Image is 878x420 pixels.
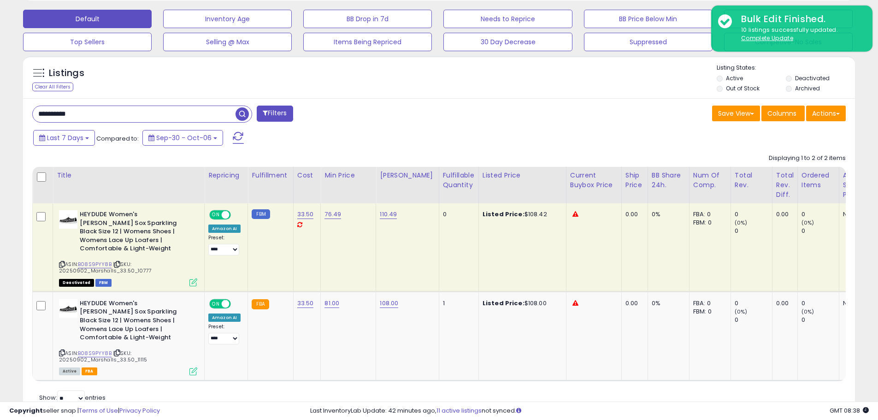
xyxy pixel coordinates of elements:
[59,299,197,374] div: ASIN:
[163,33,292,51] button: Selling @ Max
[39,393,106,402] span: Show: entries
[80,299,192,344] b: HEYDUDE Women's [PERSON_NAME] Sox Sparkling Black Size 12 | Womens Shoes | Womens Lace Up Loafers...
[443,210,471,219] div: 0
[210,300,222,308] span: ON
[795,74,830,82] label: Deactivated
[310,407,869,415] div: Last InventoryLab Update: 42 minutes ago, not synced.
[443,171,475,190] div: Fulfillable Quantity
[801,299,839,308] div: 0
[80,210,192,255] b: HEYDUDE Women's [PERSON_NAME] Sox Sparkling Black Size 12 | Womens Shoes | Womens Lace Up Loafers...
[843,171,877,200] div: Avg Selling Price
[208,324,241,344] div: Preset:
[726,84,760,92] label: Out of Stock
[324,171,372,180] div: Min Price
[735,210,772,219] div: 0
[297,210,314,219] a: 33.50
[693,219,724,227] div: FBM: 0
[59,260,152,274] span: | SKU: 20250902_Marshalls_33.50_10777
[801,219,814,226] small: (0%)
[801,308,814,315] small: (0%)
[95,279,112,287] span: FBM
[57,171,200,180] div: Title
[324,210,341,219] a: 76.49
[96,134,139,143] span: Compared to:
[208,225,241,233] div: Amazon AI
[380,171,435,180] div: [PERSON_NAME]
[801,227,839,235] div: 0
[483,210,559,219] div: $108.42
[726,74,743,82] label: Active
[79,406,118,415] a: Terms of Use
[230,211,244,219] span: OFF
[303,10,432,28] button: BB Drop in 7d
[693,171,727,190] div: Num of Comp.
[734,26,866,43] div: 10 listings successfully updated.
[59,349,147,363] span: | SKU: 20250902_Marshalls_33.50_11115
[59,299,77,318] img: 41coWhX9YjL._SL40_.jpg
[693,299,724,308] div: FBA: 0
[652,171,685,190] div: BB Share 24h.
[78,260,112,268] a: B08S9PYY8B
[843,210,873,219] div: N/A
[119,406,160,415] a: Privacy Policy
[297,171,317,180] div: Cost
[761,106,805,121] button: Columns
[49,67,84,80] h5: Listings
[142,130,223,146] button: Sep-30 - Oct-06
[584,33,713,51] button: Suppressed
[570,171,618,190] div: Current Buybox Price
[483,299,524,308] b: Listed Price:
[208,314,241,322] div: Amazon AI
[483,210,524,219] b: Listed Price:
[712,106,760,121] button: Save View
[156,133,212,142] span: Sep-30 - Oct-06
[584,10,713,28] button: BB Price Below Min
[32,83,73,91] div: Clear All Filters
[801,210,839,219] div: 0
[297,299,314,308] a: 33.50
[33,130,95,146] button: Last 7 Days
[210,211,222,219] span: ON
[443,299,471,308] div: 1
[252,209,270,219] small: FBM
[735,316,772,324] div: 0
[59,210,197,285] div: ASIN:
[208,235,241,255] div: Preset:
[252,171,289,180] div: Fulfillment
[801,171,835,190] div: Ordered Items
[163,10,292,28] button: Inventory Age
[436,406,482,415] a: 11 active listings
[830,406,869,415] span: 2025-10-14 08:38 GMT
[47,133,83,142] span: Last 7 Days
[843,299,873,308] div: N/A
[443,10,572,28] button: Needs to Reprice
[257,106,293,122] button: Filters
[230,300,244,308] span: OFF
[693,210,724,219] div: FBA: 0
[776,210,790,219] div: 0.00
[625,210,641,219] div: 0.00
[23,10,152,28] button: Default
[767,109,796,118] span: Columns
[717,64,855,72] p: Listing States:
[769,154,846,163] div: Displaying 1 to 2 of 2 items
[59,367,80,375] span: All listings currently available for purchase on Amazon
[806,106,846,121] button: Actions
[693,308,724,316] div: FBM: 0
[776,171,794,200] div: Total Rev. Diff.
[443,33,572,51] button: 30 Day Decrease
[324,299,339,308] a: 81.00
[23,33,152,51] button: Top Sellers
[735,171,768,190] div: Total Rev.
[801,316,839,324] div: 0
[9,407,160,415] div: seller snap | |
[625,171,644,190] div: Ship Price
[734,12,866,26] div: Bulk Edit Finished.
[78,349,112,357] a: B08S9PYY8B
[380,210,397,219] a: 110.49
[741,34,793,42] u: Complete Update
[82,367,97,375] span: FBA
[795,84,820,92] label: Archived
[483,171,562,180] div: Listed Price
[380,299,398,308] a: 108.00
